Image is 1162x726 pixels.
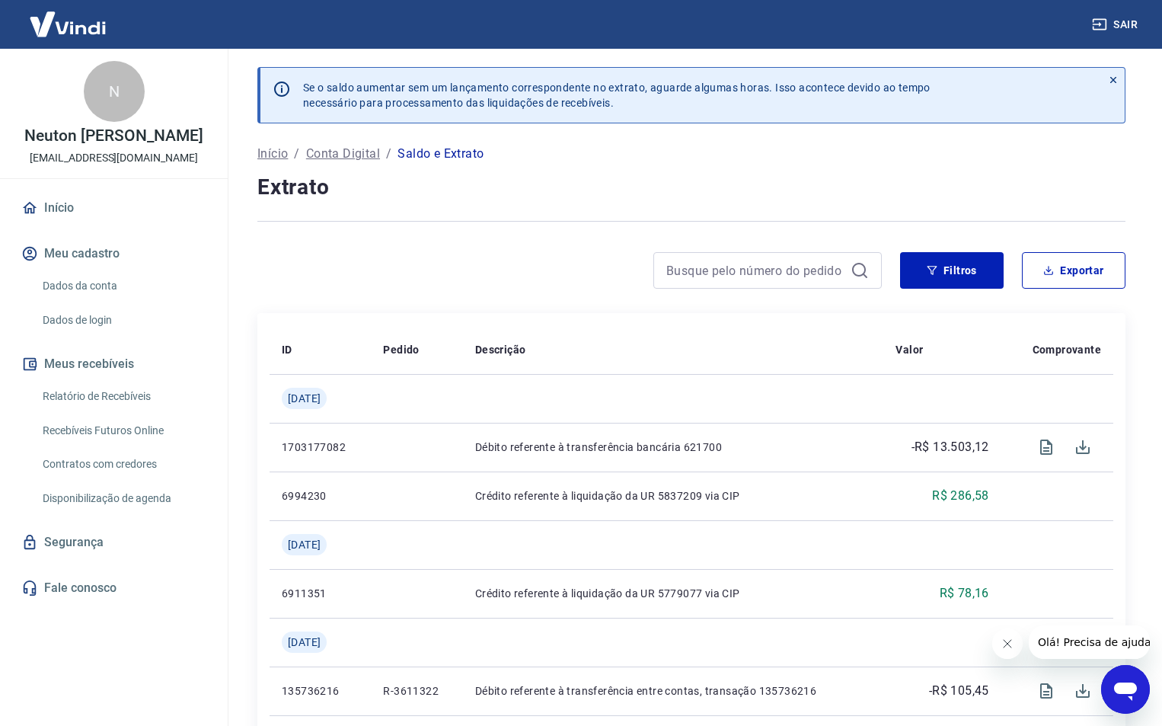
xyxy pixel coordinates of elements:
a: Recebíveis Futuros Online [37,415,209,446]
p: Valor [895,342,923,357]
img: Vindi [18,1,117,47]
p: / [294,145,299,163]
p: 135736216 [282,683,359,699]
p: -R$ 105,45 [929,682,989,700]
p: Neuton [PERSON_NAME] [24,128,203,144]
span: Download [1065,673,1101,709]
p: Comprovante [1033,342,1101,357]
span: [DATE] [288,537,321,552]
iframe: Botão para abrir a janela de mensagens [1101,665,1150,714]
button: Meus recebíveis [18,347,209,381]
button: Filtros [900,252,1004,289]
span: Olá! Precisa de ajuda? [9,11,128,23]
span: Visualizar [1028,673,1065,709]
span: Download [1065,429,1101,465]
a: Relatório de Recebíveis [37,381,209,412]
iframe: Mensagem da empresa [1029,625,1150,659]
p: 1703177082 [282,440,359,455]
p: ID [282,342,292,357]
p: Débito referente à transferência entre contas, transação 135736216 [475,683,872,699]
p: R-3611322 [383,683,450,699]
a: Disponibilização de agenda [37,483,209,514]
p: / [386,145,391,163]
a: Contratos com credores [37,449,209,480]
p: 6911351 [282,586,359,601]
a: Dados de login [37,305,209,336]
a: Início [257,145,288,163]
span: Visualizar [1028,429,1065,465]
p: Crédito referente à liquidação da UR 5779077 via CIP [475,586,872,601]
p: Se o saldo aumentar sem um lançamento correspondente no extrato, aguarde algumas horas. Isso acon... [303,80,931,110]
span: [DATE] [288,391,321,406]
a: Segurança [18,526,209,559]
p: Saldo e Extrato [397,145,484,163]
a: Dados da conta [37,270,209,302]
iframe: Fechar mensagem [992,628,1023,659]
p: Débito referente à transferência bancária 621700 [475,440,872,455]
p: Pedido [383,342,419,357]
div: N [84,61,145,122]
p: Descrição [475,342,526,357]
h4: Extrato [257,172,1125,203]
p: 6994230 [282,488,359,504]
a: Início [18,191,209,225]
p: [EMAIL_ADDRESS][DOMAIN_NAME] [30,150,198,166]
button: Meu cadastro [18,237,209,270]
input: Busque pelo número do pedido [666,259,844,282]
button: Exportar [1022,252,1125,289]
a: Conta Digital [306,145,380,163]
p: Crédito referente à liquidação da UR 5837209 via CIP [475,488,872,504]
p: R$ 78,16 [940,584,989,603]
p: -R$ 13.503,12 [911,438,989,456]
a: Fale conosco [18,571,209,605]
span: [DATE] [288,635,321,650]
button: Sair [1089,11,1144,39]
p: R$ 286,58 [932,487,989,505]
